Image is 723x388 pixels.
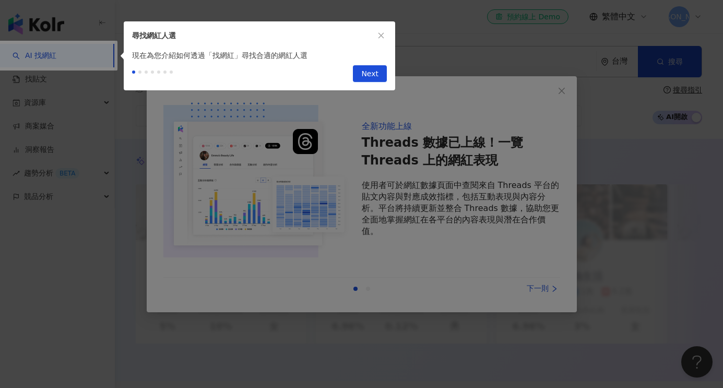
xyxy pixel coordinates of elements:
[375,30,387,41] button: close
[361,66,378,83] span: Next
[353,65,387,82] button: Next
[124,50,395,61] div: 現在為您介紹如何透過「找網紅」尋找合適的網紅人選
[132,30,375,41] div: 尋找網紅人選
[377,32,385,39] span: close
